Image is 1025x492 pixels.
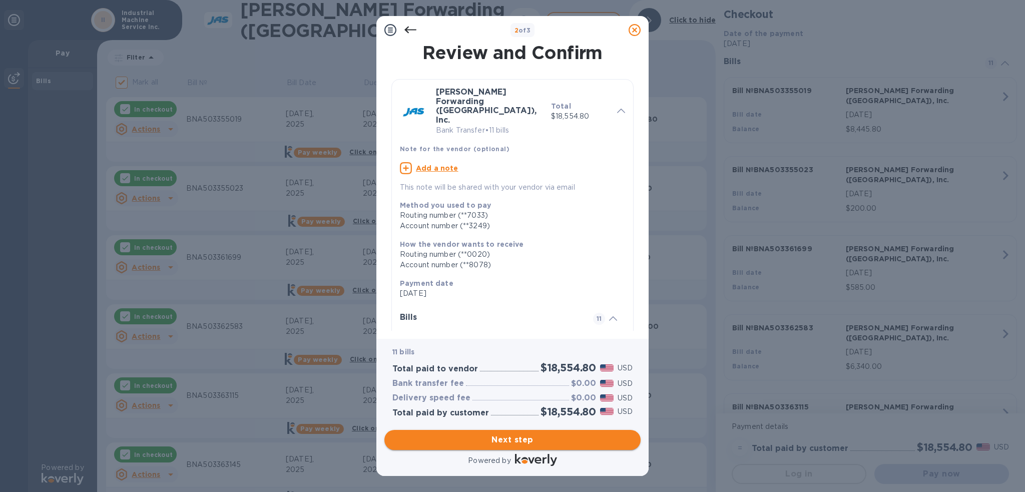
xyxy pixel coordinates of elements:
[551,102,571,110] b: Total
[416,164,458,172] u: Add a note
[400,249,617,260] div: Routing number (**0020)
[400,279,453,287] b: Payment date
[400,260,617,270] div: Account number (**8078)
[400,201,491,209] b: Method you used to pay
[571,393,596,403] h3: $0.00
[436,87,537,125] b: [PERSON_NAME] Forwarding ([GEOGRAPHIC_DATA]), Inc.
[600,364,614,371] img: USD
[392,434,633,446] span: Next step
[618,406,633,417] p: USD
[400,88,625,193] div: [PERSON_NAME] Forwarding ([GEOGRAPHIC_DATA]), Inc.Bank Transfer•11 billsTotal$18,554.80Note for t...
[392,408,489,418] h3: Total paid by customer
[392,364,478,374] h3: Total paid to vendor
[400,313,581,322] h3: Bills
[600,394,614,401] img: USD
[515,454,557,466] img: Logo
[515,27,531,34] b: of 3
[618,363,633,373] p: USD
[593,313,605,325] span: 11
[600,380,614,387] img: USD
[400,221,617,231] div: Account number (**3249)
[618,393,633,403] p: USD
[400,145,509,153] b: Note for the vendor (optional)
[551,111,609,122] p: $18,554.80
[400,210,617,221] div: Routing number (**7033)
[600,408,614,415] img: USD
[618,378,633,389] p: USD
[392,379,464,388] h3: Bank transfer fee
[541,361,596,374] h2: $18,554.80
[468,455,510,466] p: Powered by
[400,182,625,193] p: This note will be shared with your vendor via email
[571,379,596,388] h3: $0.00
[436,125,543,136] p: Bank Transfer • 11 bills
[392,348,414,356] b: 11 bills
[389,42,636,63] h1: Review and Confirm
[515,27,519,34] span: 2
[541,405,596,418] h2: $18,554.80
[384,430,641,450] button: Next step
[392,393,470,403] h3: Delivery speed fee
[400,288,617,299] p: [DATE]
[400,240,524,248] b: How the vendor wants to receive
